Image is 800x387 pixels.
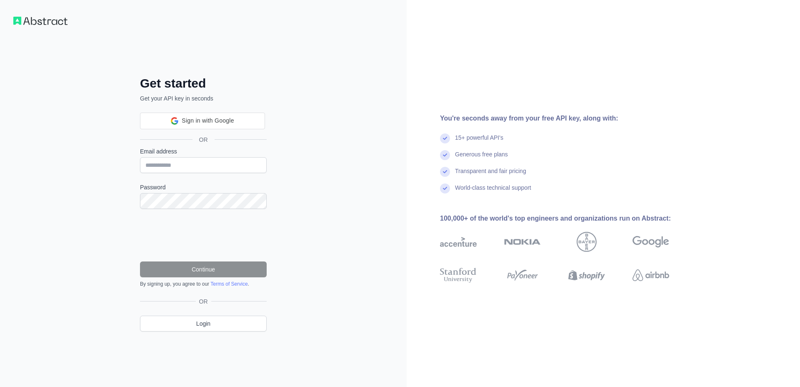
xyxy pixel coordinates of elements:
button: Continue [140,261,267,277]
label: Password [140,183,267,191]
img: shopify [568,266,605,284]
div: Transparent and fair pricing [455,167,526,183]
a: Terms of Service [210,281,247,287]
img: nokia [504,232,541,252]
div: World-class technical support [455,183,531,200]
p: Get your API key in seconds [140,94,267,103]
img: Workflow [13,17,67,25]
div: 100,000+ of the world's top engineers and organizations run on Abstract: [440,214,696,224]
a: Login [140,316,267,332]
div: 15+ powerful API's [455,133,503,150]
img: check mark [440,167,450,177]
img: bayer [577,232,597,252]
span: OR [192,136,215,144]
div: You're seconds away from your free API key, along with: [440,113,696,123]
img: accenture [440,232,477,252]
label: Email address [140,147,267,156]
iframe: reCAPTCHA [140,219,267,251]
span: Sign in with Google [182,116,234,125]
img: google [632,232,669,252]
h2: Get started [140,76,267,91]
img: check mark [440,150,450,160]
img: airbnb [632,266,669,284]
img: check mark [440,133,450,143]
div: Generous free plans [455,150,508,167]
span: OR [196,297,211,306]
img: check mark [440,183,450,193]
div: Sign in with Google [140,113,265,129]
img: stanford university [440,266,477,284]
img: payoneer [504,266,541,284]
div: By signing up, you agree to our . [140,281,267,287]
